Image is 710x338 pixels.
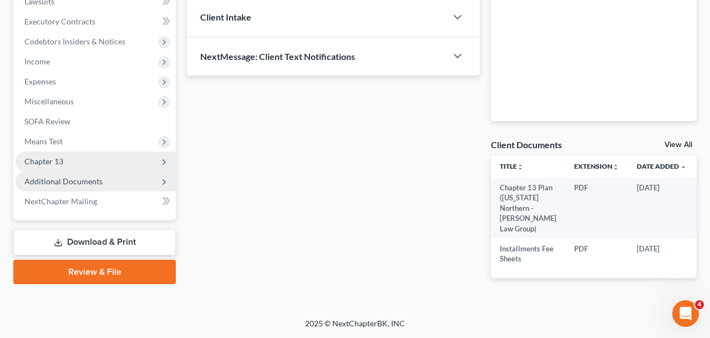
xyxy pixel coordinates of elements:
[500,162,524,170] a: Titleunfold_more
[24,77,56,86] span: Expenses
[574,162,619,170] a: Extensionunfold_more
[24,37,125,46] span: Codebtors Insiders & Notices
[491,178,565,239] td: Chapter 13 Plan ([US_STATE] Northern - [PERSON_NAME] Law Group)
[24,176,103,186] span: Additional Documents
[517,164,524,170] i: unfold_more
[16,112,176,132] a: SOFA Review
[24,97,74,106] span: Miscellaneous
[672,300,699,327] iframe: Intercom live chat
[39,318,671,338] div: 2025 © NextChapterBK, INC
[680,164,687,170] i: expand_more
[24,157,63,166] span: Chapter 13
[565,178,628,239] td: PDF
[628,178,696,239] td: [DATE]
[16,191,176,211] a: NextChapter Mailing
[695,300,704,309] span: 4
[665,141,692,149] a: View All
[24,17,95,26] span: Executory Contracts
[24,196,97,206] span: NextChapter Mailing
[13,229,176,255] a: Download & Print
[200,51,355,62] span: NextMessage: Client Text Notifications
[24,57,50,66] span: Income
[491,239,565,269] td: Installments Fee Sheets
[200,12,251,22] span: Client Intake
[565,239,628,269] td: PDF
[16,12,176,32] a: Executory Contracts
[612,164,619,170] i: unfold_more
[13,260,176,284] a: Review & File
[24,117,70,126] span: SOFA Review
[637,162,687,170] a: Date Added expand_more
[24,137,63,146] span: Means Test
[628,239,696,269] td: [DATE]
[491,139,562,150] div: Client Documents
